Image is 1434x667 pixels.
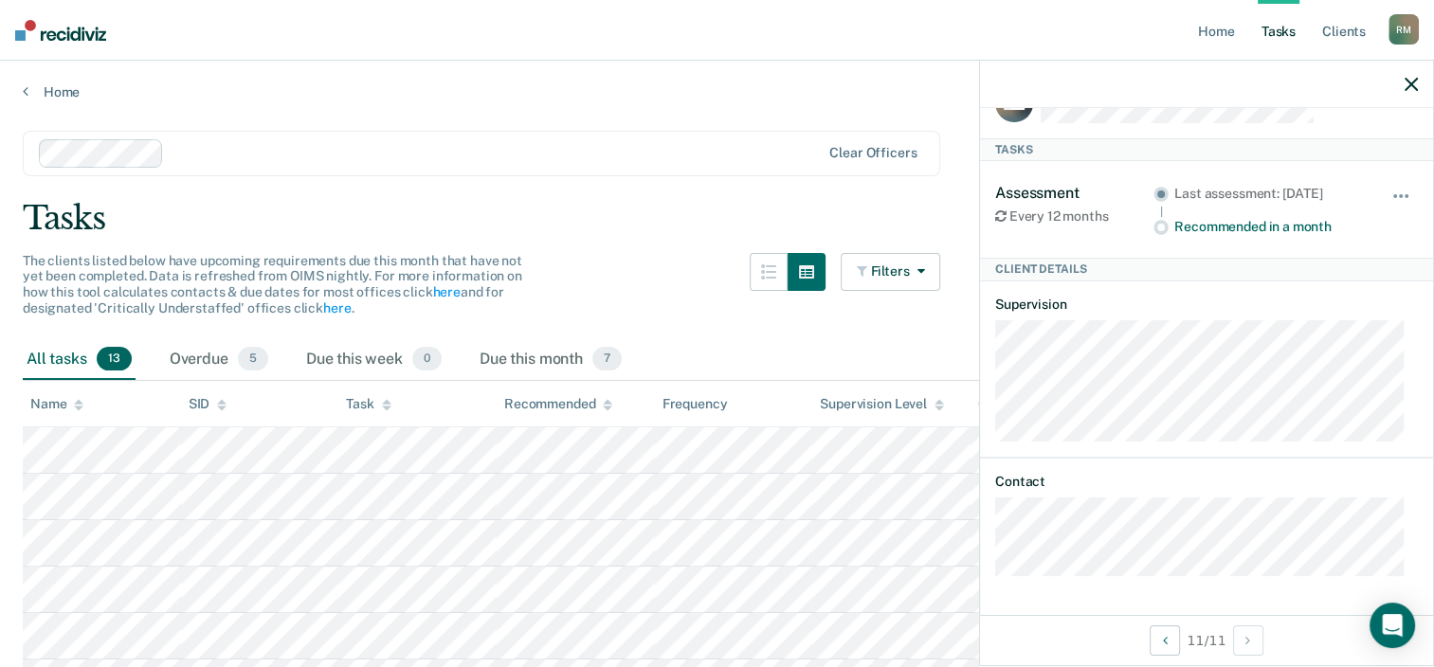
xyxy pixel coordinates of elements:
div: Due this week [302,339,445,381]
div: Last assessment: [DATE] [1174,186,1365,202]
div: Recommended in a month [1174,219,1365,235]
div: SID [189,396,227,412]
span: The clients listed below have upcoming requirements due this month that have not yet been complet... [23,253,522,315]
div: Case Type [978,396,1058,412]
div: Recommended [504,396,612,412]
dt: Supervision [995,297,1418,313]
div: Due this month [476,339,626,381]
button: Filters [841,253,941,291]
a: Home [23,83,1411,100]
div: Clear officers [829,145,917,161]
dt: Contact [995,474,1418,490]
span: 5 [238,347,268,371]
div: Task [346,396,390,412]
div: Supervision Level [820,396,944,412]
div: Overdue [166,339,272,381]
div: Open Intercom Messenger [1370,603,1415,648]
button: Next Client [1233,625,1263,656]
div: Tasks [23,199,1411,238]
div: 11 / 11 [980,615,1433,665]
div: Every 12 months [995,208,1153,225]
a: here [432,284,460,299]
span: 13 [97,347,132,371]
div: R M [1389,14,1419,45]
button: Previous Client [1150,625,1180,656]
div: Tasks [980,138,1433,161]
span: 0 [412,347,442,371]
div: Client Details [980,258,1433,280]
a: here [323,300,351,315]
span: 7 [592,347,622,371]
div: Name [30,396,83,412]
div: All tasks [23,339,136,381]
div: Assessment [995,184,1153,202]
img: Recidiviz [15,20,106,41]
div: Frequency [663,396,728,412]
